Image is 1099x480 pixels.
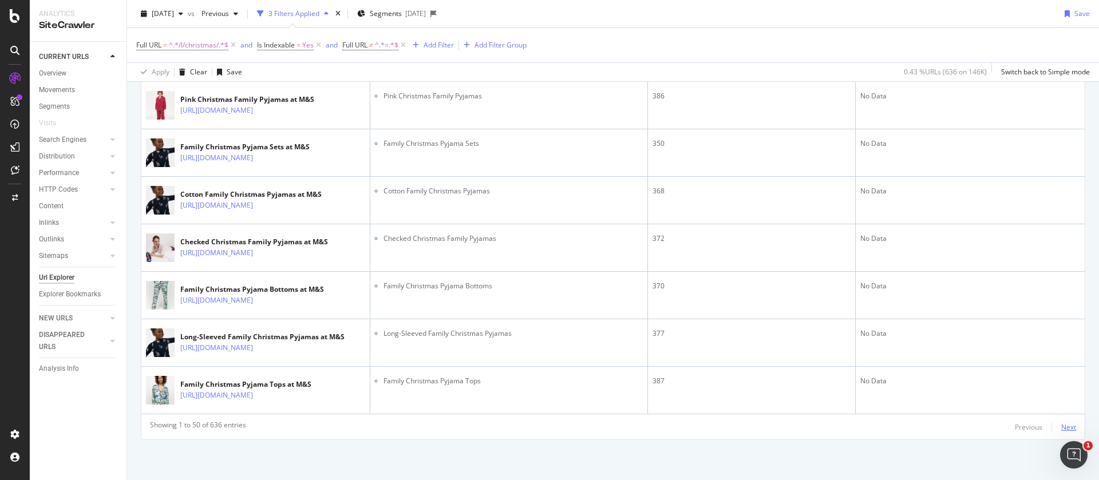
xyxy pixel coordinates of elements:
[180,295,253,306] a: [URL][DOMAIN_NAME]
[136,63,169,81] button: Apply
[39,101,70,113] div: Segments
[39,9,117,19] div: Analytics
[150,420,246,434] div: Showing 1 to 50 of 636 entries
[860,138,1080,149] div: No Data
[39,217,107,229] a: Inlinks
[405,9,426,18] div: [DATE]
[39,233,64,245] div: Outlinks
[39,117,68,129] a: Visits
[146,372,175,409] img: main image
[860,233,1080,244] div: No Data
[136,40,161,50] span: Full URL
[860,328,1080,339] div: No Data
[180,332,345,342] div: Long-Sleeved Family Christmas Pyjamas at M&S
[39,84,118,96] a: Movements
[342,40,367,50] span: Full URL
[653,281,851,291] div: 370
[146,134,175,172] img: main image
[39,19,117,32] div: SiteCrawler
[39,288,101,300] div: Explorer Bookmarks
[860,281,1080,291] div: No Data
[39,134,86,146] div: Search Engines
[653,376,851,386] div: 387
[997,63,1090,81] button: Switch back to Simple mode
[653,91,851,101] div: 386
[146,182,175,219] img: main image
[1060,5,1090,23] button: Save
[39,250,107,262] a: Sitemaps
[302,37,314,53] span: Yes
[180,284,324,295] div: Family Christmas Pyjama Bottoms at M&S
[39,288,118,300] a: Explorer Bookmarks
[370,9,402,18] span: Segments
[152,9,174,18] span: 2024 Dec. 21st
[860,186,1080,196] div: No Data
[39,68,118,80] a: Overview
[197,9,229,18] span: Previous
[39,150,107,162] a: Distribution
[39,363,79,375] div: Analysis Info
[326,39,338,50] button: and
[39,250,68,262] div: Sitemaps
[1061,422,1076,432] div: Next
[39,51,107,63] a: CURRENT URLS
[268,9,319,18] div: 3 Filters Applied
[39,68,66,80] div: Overview
[180,237,328,247] div: Checked Christmas Family Pyjamas at M&S
[39,167,79,179] div: Performance
[39,217,59,229] div: Inlinks
[297,40,301,50] span: =
[653,186,851,196] div: 368
[39,200,118,212] a: Content
[152,67,169,77] div: Apply
[39,312,107,324] a: NEW URLS
[39,272,74,284] div: Url Explorer
[180,142,310,152] div: Family Christmas Pyjama Sets at M&S
[136,5,188,23] button: [DATE]
[1084,441,1093,450] span: 1
[39,184,78,196] div: HTTP Codes
[146,324,175,362] img: main image
[39,184,107,196] a: HTTP Codes
[1060,441,1088,469] iframe: Intercom live chat
[146,229,175,267] img: main image
[39,167,107,179] a: Performance
[146,87,175,124] img: main image
[180,189,322,200] div: Cotton Family Christmas Pyjamas at M&S
[860,91,1080,101] div: No Data
[384,91,643,101] li: Pink Christmas Family Pyjamas
[459,38,527,52] button: Add Filter Group
[39,329,97,353] div: DISAPPEARED URLS
[252,5,333,23] button: 3 Filters Applied
[190,67,207,77] div: Clear
[1015,420,1042,434] button: Previous
[39,312,73,324] div: NEW URLS
[384,233,643,244] li: Checked Christmas Family Pyjamas
[39,363,118,375] a: Analysis Info
[384,376,643,386] li: Family Christmas Pyjama Tops
[1061,420,1076,434] button: Next
[475,40,527,50] div: Add Filter Group
[384,328,643,339] li: Long-Sleeved Family Christmas Pyjamas
[408,38,454,52] button: Add Filter
[653,233,851,244] div: 372
[39,233,107,245] a: Outlinks
[39,84,75,96] div: Movements
[39,51,89,63] div: CURRENT URLS
[384,281,643,291] li: Family Christmas Pyjama Bottoms
[39,134,107,146] a: Search Engines
[653,138,851,149] div: 350
[169,37,228,53] span: ^.*/l/christmas/.*$
[212,63,242,81] button: Save
[240,39,252,50] button: and
[180,94,314,105] div: Pink Christmas Family Pyjamas at M&S
[353,5,430,23] button: Segments[DATE]
[180,390,253,401] a: [URL][DOMAIN_NAME]
[39,101,118,113] a: Segments
[653,328,851,339] div: 377
[146,277,175,314] img: main image
[39,117,56,129] div: Visits
[180,379,311,390] div: Family Christmas Pyjama Tops at M&S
